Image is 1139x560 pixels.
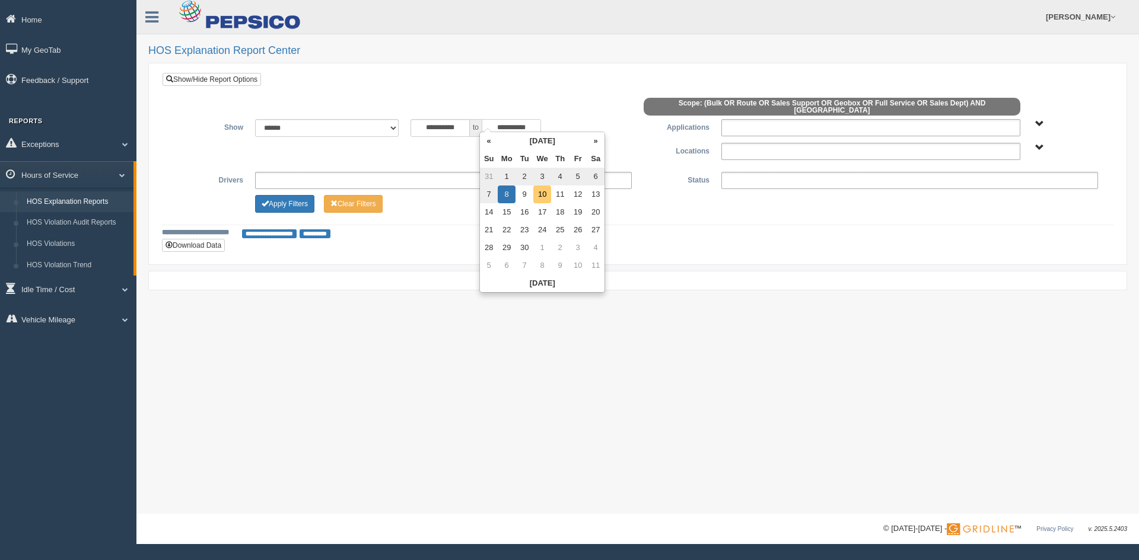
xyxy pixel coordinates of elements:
button: Download Data [162,239,225,252]
td: 23 [516,221,533,239]
td: 2 [551,239,569,257]
td: 21 [480,221,498,239]
td: 3 [533,168,551,185]
td: 16 [516,203,533,221]
td: 27 [587,221,605,239]
td: 15 [498,203,516,221]
th: Tu [516,150,533,168]
td: 1 [533,239,551,257]
td: 10 [533,185,551,203]
a: Show/Hide Report Options [163,73,261,86]
td: 30 [516,239,533,257]
td: 8 [533,257,551,274]
td: 29 [498,239,516,257]
td: 1 [498,168,516,185]
th: Su [480,150,498,168]
th: « [480,132,498,150]
td: 9 [551,257,569,274]
a: HOS Violation Trend [21,255,133,276]
a: HOS Violation Audit Reports [21,212,133,233]
td: 9 [516,185,533,203]
td: 11 [551,185,569,203]
td: 26 [569,221,587,239]
td: 17 [533,203,551,221]
td: 13 [587,185,605,203]
img: Gridline [947,523,1014,535]
td: 7 [480,185,498,203]
td: 24 [533,221,551,239]
th: Fr [569,150,587,168]
td: 12 [569,185,587,203]
td: 25 [551,221,569,239]
th: [DATE] [480,274,605,292]
td: 20 [587,203,605,221]
th: » [587,132,605,150]
td: 2 [516,168,533,185]
td: 7 [516,257,533,274]
td: 4 [551,168,569,185]
th: [DATE] [498,132,587,150]
div: © [DATE]-[DATE] - ™ [883,523,1127,535]
h2: HOS Explanation Report Center [148,45,1127,57]
td: 6 [587,168,605,185]
td: 11 [587,257,605,274]
td: 5 [569,168,587,185]
td: 8 [498,185,516,203]
td: 4 [587,239,605,257]
a: HOS Explanation Reports [21,191,133,213]
td: 6 [498,257,516,274]
button: Change Filter Options [255,195,314,213]
button: Change Filter Options [324,195,383,213]
span: Scope: (Bulk OR Route OR Sales Support OR Geobox OR Full Service OR Sales Dept) AND [GEOGRAPHIC_D... [644,98,1020,116]
th: Th [551,150,569,168]
label: Status [638,172,715,186]
span: to [470,119,482,137]
label: Locations [638,143,715,157]
td: 5 [480,257,498,274]
td: 22 [498,221,516,239]
td: 10 [569,257,587,274]
td: 19 [569,203,587,221]
a: Privacy Policy [1036,526,1073,532]
td: 18 [551,203,569,221]
th: Mo [498,150,516,168]
td: 31 [480,168,498,185]
label: Show [171,119,249,133]
th: Sa [587,150,605,168]
th: We [533,150,551,168]
label: Drivers [171,172,249,186]
span: v. 2025.5.2403 [1089,526,1127,532]
td: 28 [480,239,498,257]
label: Applications [638,119,715,133]
a: HOS Violations [21,233,133,255]
td: 3 [569,239,587,257]
td: 14 [480,203,498,221]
